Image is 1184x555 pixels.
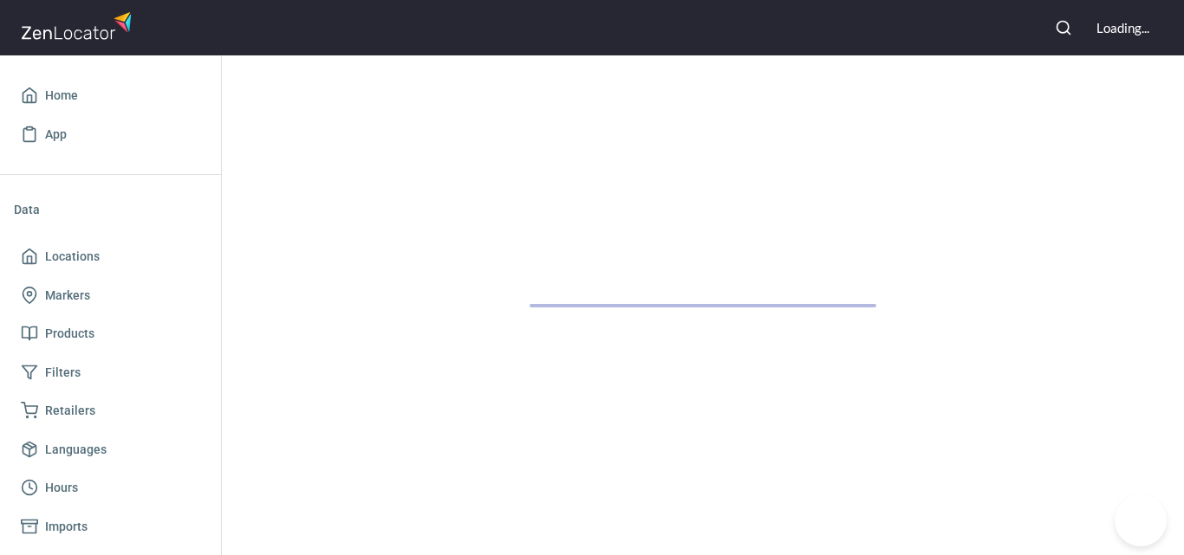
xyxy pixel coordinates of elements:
a: Home [14,76,207,115]
span: Filters [45,362,81,384]
a: Locations [14,237,207,276]
span: Languages [45,439,107,461]
li: Data [14,189,207,230]
a: Imports [14,507,207,546]
span: Home [45,85,78,106]
a: Filters [14,353,207,392]
span: Imports [45,516,88,538]
div: Loading... [1096,19,1149,37]
a: App [14,115,207,154]
span: Locations [45,246,100,268]
span: Products [45,323,94,345]
a: Hours [14,468,207,507]
img: zenlocator [21,7,137,44]
span: Retailers [45,400,95,422]
a: Retailers [14,391,207,430]
a: Markers [14,276,207,315]
span: App [45,124,67,145]
button: Search [1044,9,1083,47]
iframe: Toggle Customer Support [1115,494,1167,546]
a: Products [14,314,207,353]
a: Languages [14,430,207,469]
span: Hours [45,477,78,499]
span: Markers [45,285,90,307]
